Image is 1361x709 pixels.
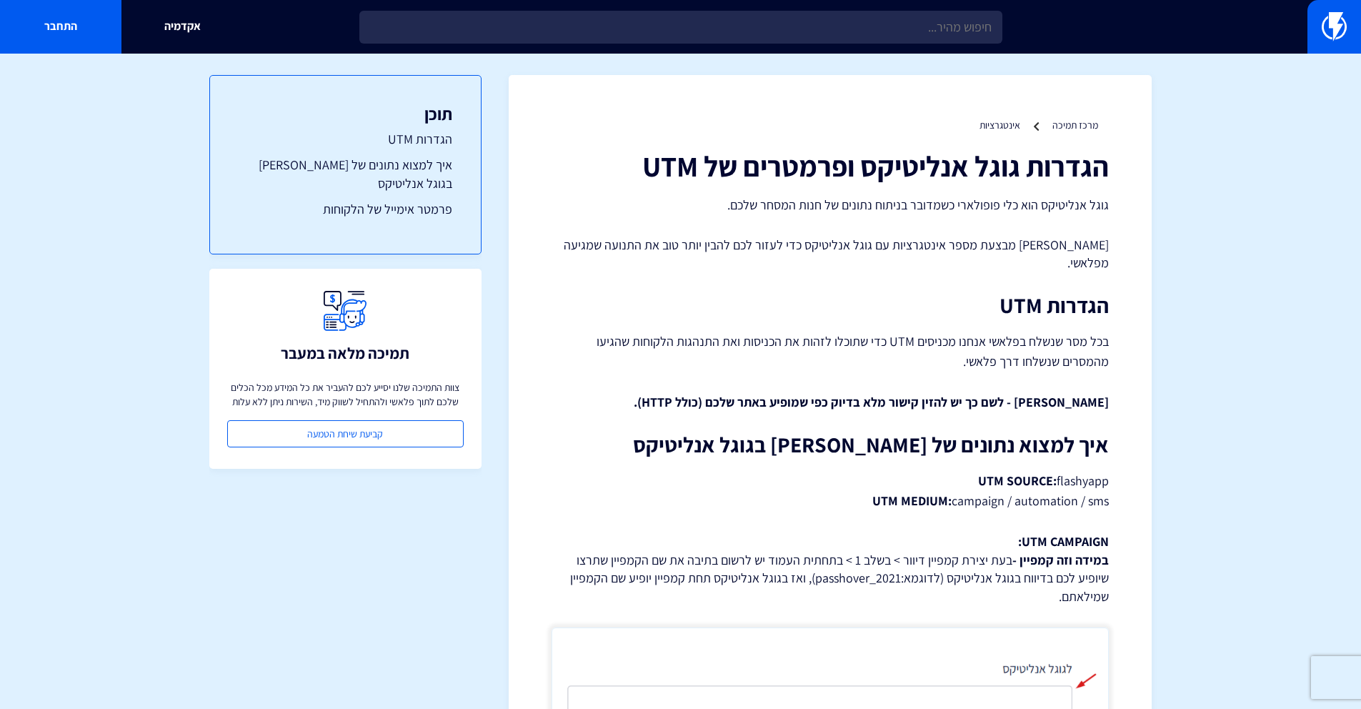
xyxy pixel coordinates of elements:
[359,11,1002,44] input: חיפוש מהיר...
[239,200,452,219] a: פרמטר אימייל של הלקוחות
[1012,552,1109,568] strong: במידה וזה קמפיין -
[552,332,1109,372] p: בכל מסר שנשלח בפלאשי אנחנו מכניסים UTM כדי שתוכלו לזהות את הכניסות ואת התנהגות הלקוחות שהגיעו מהמ...
[552,150,1109,182] h1: הגדרות גוגל אנליטיקס ופרמטרים של UTM
[634,394,1109,410] strong: [PERSON_NAME] - לשם כך יש להזין קישור מלא בדיוק כפי שמופיע באתר שלכם (כולל HTTP).
[227,420,464,447] a: קביעת שיחת הטמעה
[552,236,1109,272] p: [PERSON_NAME] מבצעת מספר אינטגרציות עם גוגל אנליטיקס כדי לעזור לכם להבין יותר טוב את התנועה שמגיע...
[552,433,1109,457] h2: איך למצוא נתונים של [PERSON_NAME] בגוגל אנליטיקס
[281,344,409,362] h3: תמיכה מלאה במעבר
[239,130,452,149] a: הגדרות UTM
[552,532,1109,606] p: בעת יצירת קמפיין דיוור > בשלב 1 > בתחתית העמוד יש לרשום בתיבה את שם הקמפיין שתרצו שיופיע לכם בדיו...
[552,471,1109,511] p: flashyapp campaign / automation / sms
[239,104,452,123] h3: תוכן
[227,380,464,409] p: צוות התמיכה שלנו יסייע לכם להעביר את כל המידע מכל הכלים שלכם לתוך פלאשי ולהתחיל לשווק מיד, השירות...
[239,156,452,192] a: איך למצוא נתונים של [PERSON_NAME] בגוגל אנליטיקס
[552,294,1109,317] h2: הגדרות UTM
[872,492,952,509] strong: UTM MEDIUM:
[1052,119,1098,132] a: מרכז תמיכה
[978,472,1057,489] strong: UTM SOURCE:
[1018,533,1109,550] strong: UTM CAMPAIGN:
[552,196,1109,214] p: גוגל אנליטיקס הוא כלי פופולארי כשמדובר בניתוח נתונים של חנות המסחר שלכם.
[979,119,1020,132] a: אינטגרציות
